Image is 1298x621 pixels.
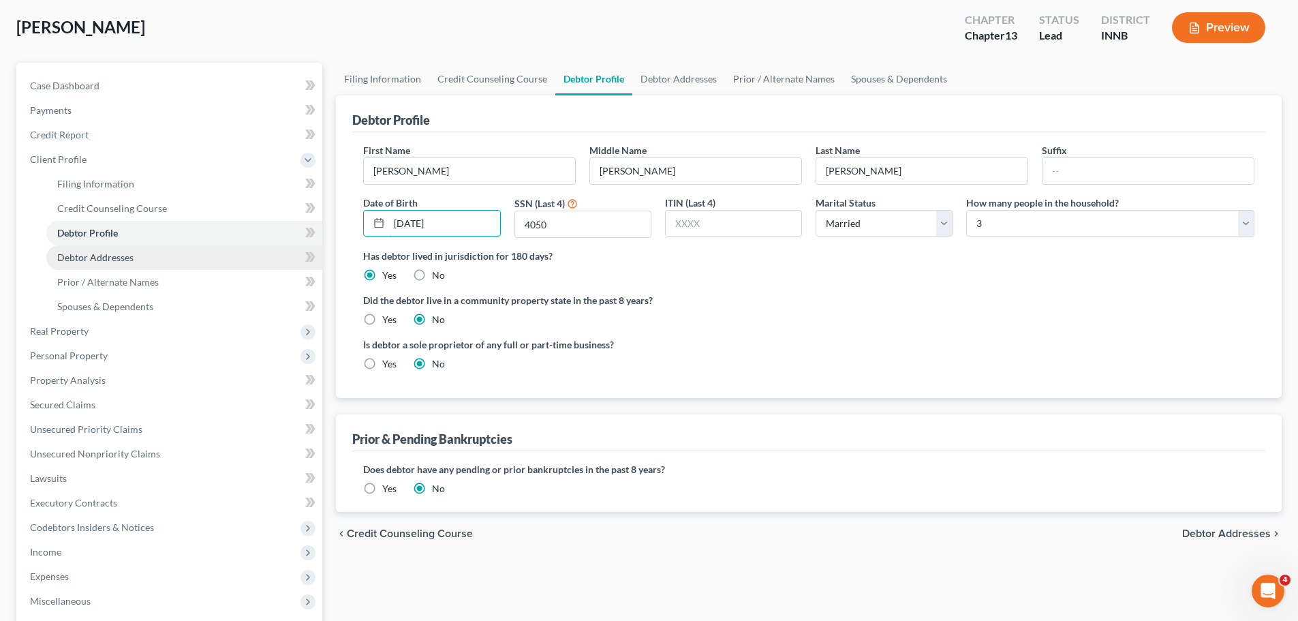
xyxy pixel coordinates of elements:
a: Prior / Alternate Names [725,63,843,95]
a: Payments [19,98,322,123]
span: 4 [1280,575,1291,586]
span: Debtor Profile [57,227,118,239]
span: [PERSON_NAME] [16,17,145,37]
span: Payments [30,104,72,116]
i: chevron_right [1271,528,1282,539]
label: Does debtor have any pending or prior bankruptcies in the past 8 years? [363,462,1254,476]
span: Client Profile [30,153,87,165]
a: Prior / Alternate Names [46,270,322,294]
button: Debtor Addresses chevron_right [1182,528,1282,539]
div: Prior & Pending Bankruptcies [352,431,512,447]
input: M.I [590,158,801,184]
div: Debtor Profile [352,112,430,128]
label: How many people in the household? [966,196,1119,210]
div: District [1101,12,1150,28]
label: Marital Status [816,196,876,210]
a: Debtor Addresses [46,245,322,270]
a: Unsecured Priority Claims [19,417,322,442]
input: -- [1042,158,1254,184]
label: Yes [382,357,397,371]
span: Executory Contracts [30,497,117,509]
a: Filing Information [46,172,322,196]
div: Chapter [965,12,1017,28]
div: Status [1039,12,1079,28]
a: Credit Counseling Course [46,196,322,221]
input: XXXX [666,211,801,237]
label: Did the debtor live in a community property state in the past 8 years? [363,293,1254,307]
label: Yes [382,269,397,282]
label: Is debtor a sole proprietor of any full or part-time business? [363,337,802,352]
label: First Name [363,143,410,157]
span: Credit Counseling Course [347,528,473,539]
button: Preview [1172,12,1265,43]
input: MM/DD/YYYY [389,211,499,237]
label: No [432,269,445,282]
div: Chapter [965,28,1017,44]
a: Debtor Addresses [632,63,725,95]
span: Unsecured Nonpriority Claims [30,448,160,459]
input: -- [364,158,575,184]
span: Expenses [30,571,69,582]
a: Lawsuits [19,466,322,491]
span: Miscellaneous [30,595,91,607]
span: Real Property [30,325,89,337]
a: Filing Information [336,63,429,95]
a: Executory Contracts [19,491,322,515]
iframe: Intercom live chat [1252,575,1284,607]
span: Case Dashboard [30,80,99,91]
a: Credit Counseling Course [429,63,555,95]
label: Has debtor lived in jurisdiction for 180 days? [363,249,1254,263]
a: Spouses & Dependents [843,63,955,95]
span: Codebtors Insiders & Notices [30,521,154,533]
a: Spouses & Dependents [46,294,322,319]
span: Debtor Addresses [57,252,134,263]
span: Income [30,546,61,558]
span: Spouses & Dependents [57,301,153,312]
label: No [432,357,445,371]
span: Prior / Alternate Names [57,276,159,288]
span: Unsecured Priority Claims [30,423,142,435]
a: Secured Claims [19,393,322,417]
label: Yes [382,313,397,327]
label: SSN (Last 4) [514,196,565,211]
input: -- [816,158,1027,184]
div: INNB [1101,28,1150,44]
span: 13 [1005,29,1017,42]
label: Middle Name [589,143,647,157]
label: ITIN (Last 4) [665,196,715,210]
i: chevron_left [336,528,347,539]
a: Property Analysis [19,368,322,393]
span: Debtor Addresses [1182,528,1271,539]
a: Debtor Profile [555,63,632,95]
a: Credit Report [19,123,322,147]
a: Unsecured Nonpriority Claims [19,442,322,466]
span: Filing Information [57,178,134,190]
a: Case Dashboard [19,74,322,98]
label: No [432,313,445,327]
span: Credit Report [30,129,89,140]
span: Secured Claims [30,399,95,410]
label: Suffix [1042,143,1067,157]
button: chevron_left Credit Counseling Course [336,528,473,539]
span: Lawsuits [30,472,67,484]
span: Credit Counseling Course [57,202,167,214]
input: XXXX [515,211,651,237]
label: Last Name [816,143,860,157]
label: No [432,482,445,496]
label: Date of Birth [363,196,418,210]
div: Lead [1039,28,1079,44]
label: Yes [382,482,397,496]
span: Personal Property [30,350,108,361]
a: Debtor Profile [46,221,322,245]
span: Property Analysis [30,374,106,386]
